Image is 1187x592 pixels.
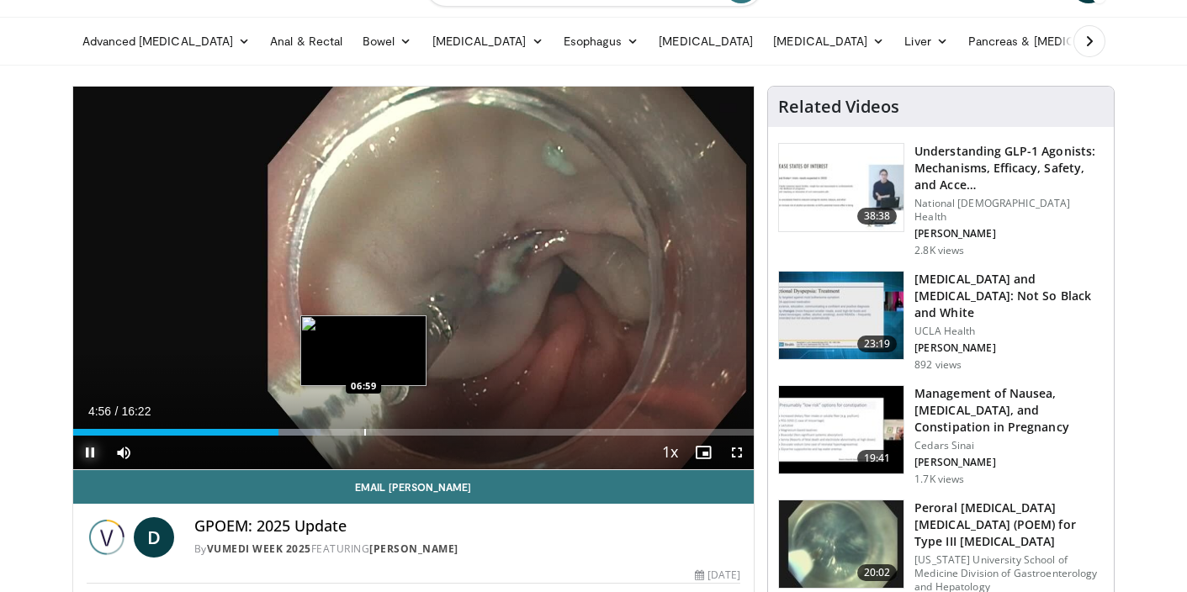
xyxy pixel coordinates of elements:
[134,517,174,558] a: D
[778,97,899,117] h4: Related Videos
[914,227,1104,240] p: [PERSON_NAME]
[686,436,720,469] button: Enable picture-in-picture mode
[73,429,755,436] div: Progress Bar
[649,24,763,58] a: [MEDICAL_DATA]
[914,499,1104,550] h3: Peroral [MEDICAL_DATA] [MEDICAL_DATA] (POEM) for Type III [MEDICAL_DATA]
[857,564,898,581] span: 20:02
[554,24,649,58] a: Esophagus
[914,439,1104,452] p: Cedars Sinai
[260,24,352,58] a: Anal & Rectal
[73,436,107,469] button: Pause
[422,24,554,58] a: [MEDICAL_DATA]
[107,436,140,469] button: Mute
[779,144,903,231] img: 10897e49-57d0-4dda-943f-d9cde9436bef.150x105_q85_crop-smart_upscale.jpg
[857,450,898,467] span: 19:41
[914,244,964,257] p: 2.8K views
[914,325,1104,338] p: UCLA Health
[115,404,119,418] span: /
[778,143,1104,257] a: 38:38 Understanding GLP-1 Agonists: Mechanisms, Efficacy, Safety, and Acce… National [DEMOGRAPHIC...
[857,336,898,352] span: 23:19
[121,404,151,418] span: 16:22
[72,24,261,58] a: Advanced [MEDICAL_DATA]
[894,24,957,58] a: Liver
[779,500,903,588] img: 3f502ed6-a0e1-4f11-8561-1a25583b0f82.150x105_q85_crop-smart_upscale.jpg
[369,542,458,556] a: [PERSON_NAME]
[914,358,962,372] p: 892 views
[73,470,755,504] a: Email [PERSON_NAME]
[958,24,1155,58] a: Pancreas & [MEDICAL_DATA]
[87,517,127,558] img: Vumedi Week 2025
[653,436,686,469] button: Playback Rate
[194,517,741,536] h4: GPOEM: 2025 Update
[914,473,964,486] p: 1.7K views
[779,272,903,359] img: 65f4abe4-8851-4095-bf95-68cae67d5ccb.150x105_q85_crop-smart_upscale.jpg
[695,568,740,583] div: [DATE]
[779,386,903,473] img: 51017488-4c10-4926-9dc3-d6d3957cf75a.150x105_q85_crop-smart_upscale.jpg
[914,456,1104,469] p: [PERSON_NAME]
[778,271,1104,372] a: 23:19 [MEDICAL_DATA] and [MEDICAL_DATA]: Not So Black and White UCLA Health [PERSON_NAME] 892 views
[778,385,1104,486] a: 19:41 Management of Nausea, [MEDICAL_DATA], and Constipation in Pregnancy Cedars Sinai [PERSON_NA...
[88,404,111,418] span: 4:56
[763,24,894,58] a: [MEDICAL_DATA]
[720,436,754,469] button: Fullscreen
[914,341,1104,355] p: [PERSON_NAME]
[914,143,1104,193] h3: Understanding GLP-1 Agonists: Mechanisms, Efficacy, Safety, and Acce…
[73,87,755,470] video-js: Video Player
[207,542,311,556] a: Vumedi Week 2025
[857,208,898,225] span: 38:38
[914,385,1104,436] h3: Management of Nausea, [MEDICAL_DATA], and Constipation in Pregnancy
[914,271,1104,321] h3: [MEDICAL_DATA] and [MEDICAL_DATA]: Not So Black and White
[352,24,421,58] a: Bowel
[300,315,427,386] img: image.jpeg
[914,197,1104,224] p: National [DEMOGRAPHIC_DATA] Health
[194,542,741,557] div: By FEATURING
